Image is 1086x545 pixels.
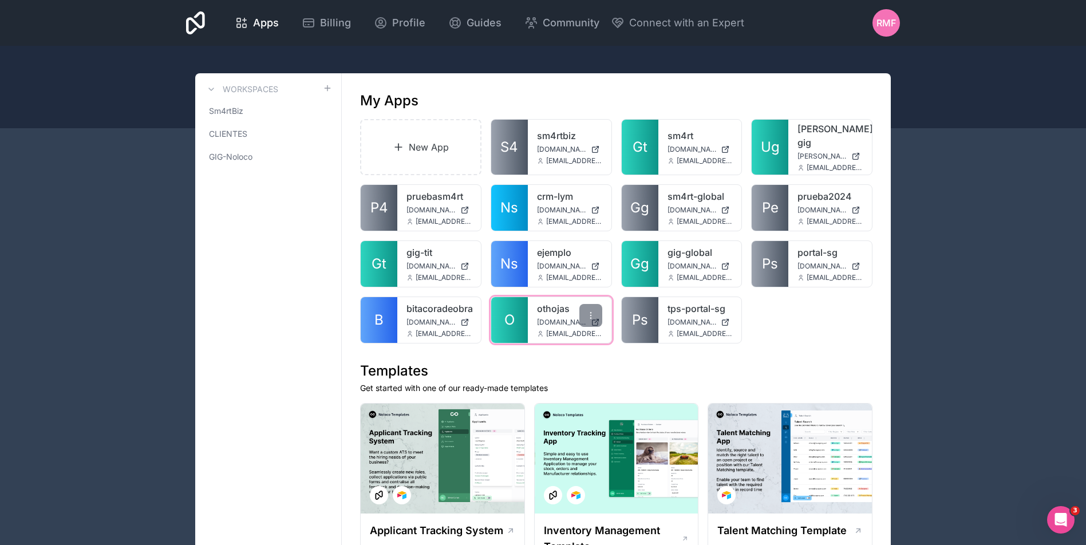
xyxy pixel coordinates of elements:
[546,156,602,165] span: [EMAIL_ADDRESS][DOMAIN_NAME]
[500,255,518,273] span: Ns
[797,152,847,161] span: [PERSON_NAME][DOMAIN_NAME]
[762,255,778,273] span: Ps
[365,10,435,35] a: Profile
[633,138,647,156] span: Gt
[537,145,602,154] a: [DOMAIN_NAME]
[668,318,733,327] a: [DOMAIN_NAME]
[223,84,278,95] h3: Workspaces
[515,10,609,35] a: Community
[467,15,501,31] span: Guides
[209,151,252,163] span: GIG-Noloco
[504,311,515,329] span: O
[797,122,863,149] a: [PERSON_NAME]-gig
[807,163,863,172] span: [EMAIL_ADDRESS][DOMAIN_NAME]
[406,189,472,203] a: pruebasm4rt
[360,382,872,394] p: Get started with one of our ready-made templates
[677,329,733,338] span: [EMAIL_ADDRESS][DOMAIN_NAME]
[668,206,733,215] a: [DOMAIN_NAME]
[546,217,602,226] span: [EMAIL_ADDRESS][DOMAIN_NAME]
[611,15,744,31] button: Connect with an Expert
[253,15,279,31] span: Apps
[500,199,518,217] span: Ns
[491,297,528,343] a: O
[491,241,528,287] a: Ns
[668,129,733,143] a: sm4rt
[797,262,863,271] a: [DOMAIN_NAME]
[722,491,731,500] img: Airtable Logo
[543,15,599,31] span: Community
[439,10,511,35] a: Guides
[397,491,406,500] img: Airtable Logo
[360,92,418,110] h1: My Apps
[876,16,896,30] span: RMF
[537,318,586,327] span: [DOMAIN_NAME]
[546,273,602,282] span: [EMAIL_ADDRESS][DOMAIN_NAME]
[416,217,472,226] span: [EMAIL_ADDRESS][DOMAIN_NAME]
[546,329,602,338] span: [EMAIL_ADDRESS][DOMAIN_NAME]
[668,262,733,271] a: [DOMAIN_NAME]
[406,262,472,271] a: [DOMAIN_NAME]
[537,302,602,315] a: othojas
[374,311,384,329] span: B
[1047,506,1075,534] iframe: Intercom live chat
[537,129,602,143] a: sm4rtbiz
[537,246,602,259] a: ejemplo
[668,189,733,203] a: sm4rt-global
[406,262,456,271] span: [DOMAIN_NAME]
[406,318,472,327] a: [DOMAIN_NAME]
[668,246,733,259] a: gig-global
[372,255,386,273] span: Gt
[677,217,733,226] span: [EMAIL_ADDRESS][DOMAIN_NAME]
[537,262,586,271] span: [DOMAIN_NAME]
[392,15,425,31] span: Profile
[537,262,602,271] a: [DOMAIN_NAME]
[668,302,733,315] a: tps-portal-sg
[622,120,658,175] a: Gt
[416,329,472,338] span: [EMAIL_ADDRESS][DOMAIN_NAME]
[668,145,733,154] a: [DOMAIN_NAME]
[361,241,397,287] a: Gt
[632,311,648,329] span: Ps
[537,206,586,215] span: [DOMAIN_NAME]
[797,206,847,215] span: [DOMAIN_NAME]
[762,199,779,217] span: Pe
[204,101,332,121] a: Sm4rtBiz
[717,523,847,539] h1: Talent Matching Template
[226,10,288,35] a: Apps
[752,120,788,175] a: Ug
[622,241,658,287] a: Gg
[537,189,602,203] a: crm-lym
[1071,506,1080,515] span: 3
[761,138,780,156] span: Ug
[630,199,649,217] span: Gg
[491,120,528,175] a: S4
[807,217,863,226] span: [EMAIL_ADDRESS][DOMAIN_NAME]
[668,145,717,154] span: [DOMAIN_NAME]
[500,138,518,156] span: S4
[204,147,332,167] a: GIG-Noloco
[204,124,332,144] a: CLIENTES
[370,523,503,539] h1: Applicant Tracking System
[406,318,456,327] span: [DOMAIN_NAME]
[320,15,351,31] span: Billing
[797,189,863,203] a: prueba2024
[668,206,717,215] span: [DOMAIN_NAME]
[360,119,481,175] a: New App
[537,318,602,327] a: [DOMAIN_NAME]
[622,185,658,231] a: Gg
[797,246,863,259] a: portal-sg
[677,273,733,282] span: [EMAIL_ADDRESS][DOMAIN_NAME]
[752,185,788,231] a: Pe
[797,262,847,271] span: [DOMAIN_NAME]
[677,156,733,165] span: [EMAIL_ADDRESS][DOMAIN_NAME]
[361,297,397,343] a: B
[629,15,744,31] span: Connect with an Expert
[370,199,388,217] span: P4
[406,302,472,315] a: bitacoradeobra
[406,206,472,215] a: [DOMAIN_NAME]
[360,362,872,380] h1: Templates
[293,10,360,35] a: Billing
[204,82,278,96] a: Workspaces
[416,273,472,282] span: [EMAIL_ADDRESS][DOMAIN_NAME]
[668,318,717,327] span: [DOMAIN_NAME]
